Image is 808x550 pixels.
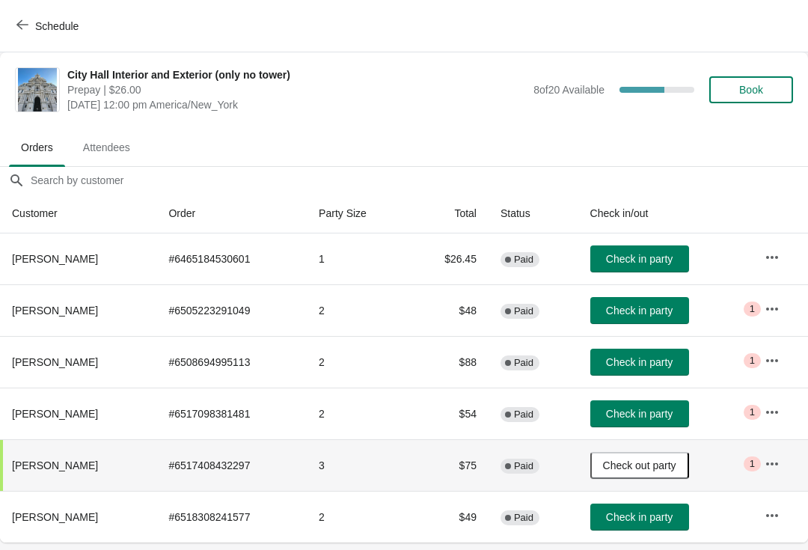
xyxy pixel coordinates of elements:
span: Paid [514,460,533,472]
td: # 6517408432297 [156,439,307,491]
span: [PERSON_NAME] [12,511,98,523]
button: Check out party [590,452,689,479]
td: 3 [307,439,408,491]
span: [PERSON_NAME] [12,408,98,420]
span: Paid [514,254,533,266]
td: $49 [408,491,488,543]
span: Check out party [603,459,676,471]
td: $26.45 [408,233,488,284]
td: 2 [307,491,408,543]
td: # 6465184530601 [156,233,307,284]
span: [PERSON_NAME] [12,459,98,471]
img: City Hall Interior and Exterior (only no tower) [18,68,58,111]
span: [PERSON_NAME] [12,356,98,368]
button: Check in party [590,400,689,427]
span: Check in party [606,408,673,420]
td: 2 [307,336,408,388]
span: Attendees [71,134,142,161]
span: Schedule [35,20,79,32]
span: Check in party [606,356,673,368]
span: Check in party [606,305,673,317]
td: $88 [408,336,488,388]
td: 1 [307,233,408,284]
th: Party Size [307,194,408,233]
span: 1 [750,406,755,418]
span: Paid [514,409,533,421]
th: Check in/out [578,194,753,233]
span: 1 [750,458,755,470]
span: Check in party [606,511,673,523]
td: # 6508694995113 [156,336,307,388]
button: Schedule [7,13,91,40]
span: [PERSON_NAME] [12,305,98,317]
td: 2 [307,284,408,336]
span: Book [739,84,763,96]
span: 8 of 20 Available [533,84,605,96]
span: Paid [514,357,533,369]
button: Check in party [590,245,689,272]
td: $75 [408,439,488,491]
span: Paid [514,305,533,317]
td: $48 [408,284,488,336]
button: Check in party [590,504,689,531]
td: # 6518308241577 [156,491,307,543]
button: Check in party [590,297,689,324]
td: 2 [307,388,408,439]
span: 1 [750,355,755,367]
th: Status [489,194,578,233]
span: Paid [514,512,533,524]
span: [DATE] 12:00 pm America/New_York [67,97,526,112]
span: 1 [750,303,755,315]
td: $54 [408,388,488,439]
span: [PERSON_NAME] [12,253,98,265]
span: Orders [9,134,65,161]
button: Check in party [590,349,689,376]
button: Book [709,76,793,103]
span: City Hall Interior and Exterior (only no tower) [67,67,526,82]
td: # 6505223291049 [156,284,307,336]
th: Order [156,194,307,233]
td: # 6517098381481 [156,388,307,439]
th: Total [408,194,488,233]
span: Prepay | $26.00 [67,82,526,97]
input: Search by customer [30,167,808,194]
span: Check in party [606,253,673,265]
